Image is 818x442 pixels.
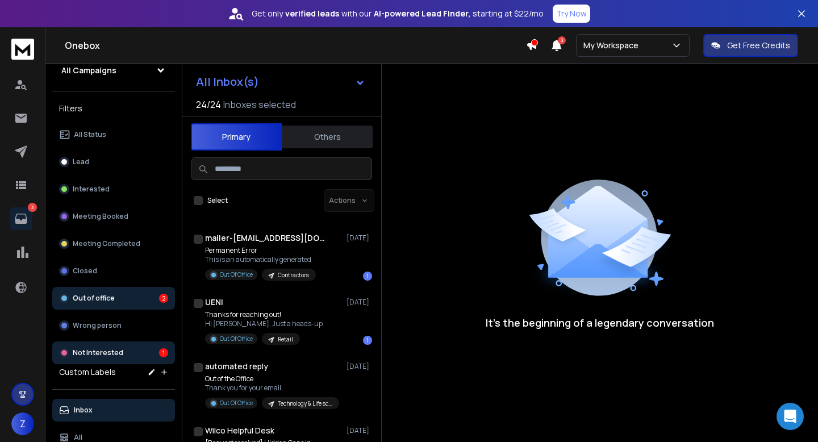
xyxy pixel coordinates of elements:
[52,123,175,146] button: All Status
[52,314,175,337] button: Wrong person
[73,294,115,303] p: Out of office
[558,36,566,44] span: 3
[52,341,175,364] button: Not Interested1
[583,40,643,51] p: My Workspace
[73,348,123,357] p: Not Interested
[196,98,221,111] span: 24 / 24
[28,203,37,212] p: 3
[52,59,175,82] button: All Campaigns
[159,348,168,357] div: 1
[74,433,82,442] p: All
[205,232,330,244] h1: mailer-[EMAIL_ADDRESS][DOMAIN_NAME]
[52,151,175,173] button: Lead
[74,406,93,415] p: Inbox
[205,374,339,383] p: Out of the Office
[74,130,106,139] p: All Status
[347,298,372,307] p: [DATE]
[205,383,339,393] p: Thank you for your email,
[486,315,714,331] p: It’s the beginning of a legendary conversation
[220,399,253,407] p: Out Of Office
[727,40,790,51] p: Get Free Credits
[205,425,274,436] h1: Wilco Helpful Desk
[191,123,282,151] button: Primary
[207,196,228,205] label: Select
[73,266,97,276] p: Closed
[73,212,128,221] p: Meeting Booked
[10,207,32,230] a: 3
[703,34,798,57] button: Get Free Credits
[347,362,372,371] p: [DATE]
[52,260,175,282] button: Closed
[374,8,470,19] strong: AI-powered Lead Finder,
[777,403,804,430] div: Open Intercom Messenger
[73,239,140,248] p: Meeting Completed
[52,399,175,422] button: Inbox
[223,98,296,111] h3: Inboxes selected
[159,294,168,303] div: 2
[205,297,223,308] h1: UENI
[11,412,34,435] button: Z
[252,8,544,19] p: Get only with our starting at $22/mo
[278,335,293,344] p: Retail
[73,157,89,166] p: Lead
[65,39,526,52] h1: Onebox
[205,255,316,264] p: This is an automatically generated
[196,76,259,87] h1: All Inbox(s)
[556,8,587,19] p: Try Now
[205,310,323,319] p: Thanks for reaching out!
[73,185,110,194] p: Interested
[363,272,372,281] div: 1
[52,178,175,201] button: Interested
[205,319,323,328] p: Hi [PERSON_NAME], Just a heads-up
[11,39,34,60] img: logo
[205,361,268,372] h1: automated reply
[52,287,175,310] button: Out of office2
[220,270,253,279] p: Out Of Office
[220,335,253,343] p: Out Of Office
[347,426,372,435] p: [DATE]
[553,5,590,23] button: Try Now
[205,246,316,255] p: Permanent Error
[52,232,175,255] button: Meeting Completed
[61,65,116,76] h1: All Campaigns
[59,366,116,378] h3: Custom Labels
[278,271,309,280] p: Contractors
[187,70,374,93] button: All Inbox(s)
[347,233,372,243] p: [DATE]
[278,399,332,408] p: Technology & Life science
[285,8,339,19] strong: verified leads
[73,321,122,330] p: Wrong person
[363,336,372,345] div: 1
[52,205,175,228] button: Meeting Booked
[282,124,373,149] button: Others
[52,101,175,116] h3: Filters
